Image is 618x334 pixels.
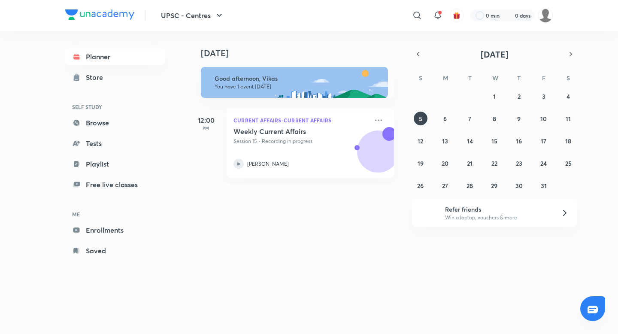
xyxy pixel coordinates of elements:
abbr: October 18, 2025 [565,137,571,145]
abbr: October 28, 2025 [467,182,473,190]
button: [DATE] [424,48,565,60]
abbr: Monday [443,74,448,82]
abbr: October 7, 2025 [468,115,471,123]
abbr: October 27, 2025 [442,182,448,190]
button: October 17, 2025 [537,134,551,148]
p: PM [189,125,223,131]
abbr: October 15, 2025 [491,137,497,145]
abbr: October 26, 2025 [417,182,424,190]
abbr: October 25, 2025 [565,159,572,167]
h4: [DATE] [201,48,403,58]
button: October 27, 2025 [438,179,452,192]
abbr: Tuesday [468,74,472,82]
abbr: October 19, 2025 [418,159,424,167]
abbr: Thursday [517,74,521,82]
h5: Weekly Current Affairs [233,127,340,136]
abbr: October 23, 2025 [516,159,522,167]
button: October 7, 2025 [463,112,477,125]
span: [DATE] [481,49,509,60]
abbr: Wednesday [492,74,498,82]
p: Current Affairs-Current Affairs [233,115,368,125]
h6: Refer friends [445,205,551,214]
a: Saved [65,242,165,259]
button: October 14, 2025 [463,134,477,148]
img: streak [505,11,513,20]
button: October 10, 2025 [537,112,551,125]
abbr: October 4, 2025 [566,92,570,100]
button: October 26, 2025 [414,179,427,192]
abbr: October 9, 2025 [517,115,521,123]
abbr: October 16, 2025 [516,137,522,145]
button: October 20, 2025 [438,156,452,170]
p: [PERSON_NAME] [247,160,289,168]
button: October 2, 2025 [512,89,526,103]
abbr: Saturday [566,74,570,82]
button: October 13, 2025 [438,134,452,148]
button: October 5, 2025 [414,112,427,125]
abbr: October 21, 2025 [467,159,473,167]
abbr: October 24, 2025 [540,159,547,167]
abbr: October 17, 2025 [541,137,546,145]
abbr: October 5, 2025 [419,115,422,123]
button: October 29, 2025 [488,179,501,192]
a: Store [65,69,165,86]
button: October 11, 2025 [561,112,575,125]
abbr: October 12, 2025 [418,137,423,145]
img: Vikas Mishra [538,8,553,23]
abbr: October 11, 2025 [566,115,571,123]
a: Playlist [65,155,165,173]
a: Free live classes [65,176,165,193]
button: October 23, 2025 [512,156,526,170]
abbr: October 30, 2025 [515,182,523,190]
abbr: October 6, 2025 [443,115,447,123]
img: afternoon [201,67,388,98]
a: Planner [65,48,165,65]
h6: SELF STUDY [65,100,165,114]
abbr: October 20, 2025 [442,159,448,167]
abbr: October 1, 2025 [493,92,496,100]
button: October 8, 2025 [488,112,501,125]
abbr: October 13, 2025 [442,137,448,145]
img: avatar [453,12,460,19]
button: October 25, 2025 [561,156,575,170]
abbr: October 22, 2025 [491,159,497,167]
a: Browse [65,114,165,131]
abbr: October 29, 2025 [491,182,497,190]
button: October 12, 2025 [414,134,427,148]
abbr: October 8, 2025 [493,115,496,123]
h6: Good afternoon, Vikas [215,75,380,82]
button: October 15, 2025 [488,134,501,148]
button: October 3, 2025 [537,89,551,103]
div: Store [86,72,108,82]
a: Tests [65,135,165,152]
button: avatar [450,9,463,22]
abbr: October 2, 2025 [518,92,521,100]
button: October 22, 2025 [488,156,501,170]
a: Enrollments [65,222,165,239]
a: Company Logo [65,9,134,22]
button: October 30, 2025 [512,179,526,192]
abbr: October 3, 2025 [542,92,545,100]
h6: ME [65,207,165,222]
img: referral [419,204,436,222]
button: October 1, 2025 [488,89,501,103]
button: October 18, 2025 [561,134,575,148]
button: October 16, 2025 [512,134,526,148]
button: October 28, 2025 [463,179,477,192]
button: UPSC - Centres [156,7,230,24]
button: October 21, 2025 [463,156,477,170]
p: Session 15 • Recording in progress [233,137,368,145]
p: You have 1 event [DATE] [215,83,380,90]
button: October 24, 2025 [537,156,551,170]
button: October 19, 2025 [414,156,427,170]
button: October 9, 2025 [512,112,526,125]
h5: 12:00 [189,115,223,125]
button: October 31, 2025 [537,179,551,192]
p: Win a laptop, vouchers & more [445,214,551,222]
abbr: October 10, 2025 [540,115,547,123]
button: October 6, 2025 [438,112,452,125]
button: October 4, 2025 [561,89,575,103]
abbr: October 14, 2025 [467,137,473,145]
img: Company Logo [65,9,134,20]
abbr: October 31, 2025 [541,182,547,190]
